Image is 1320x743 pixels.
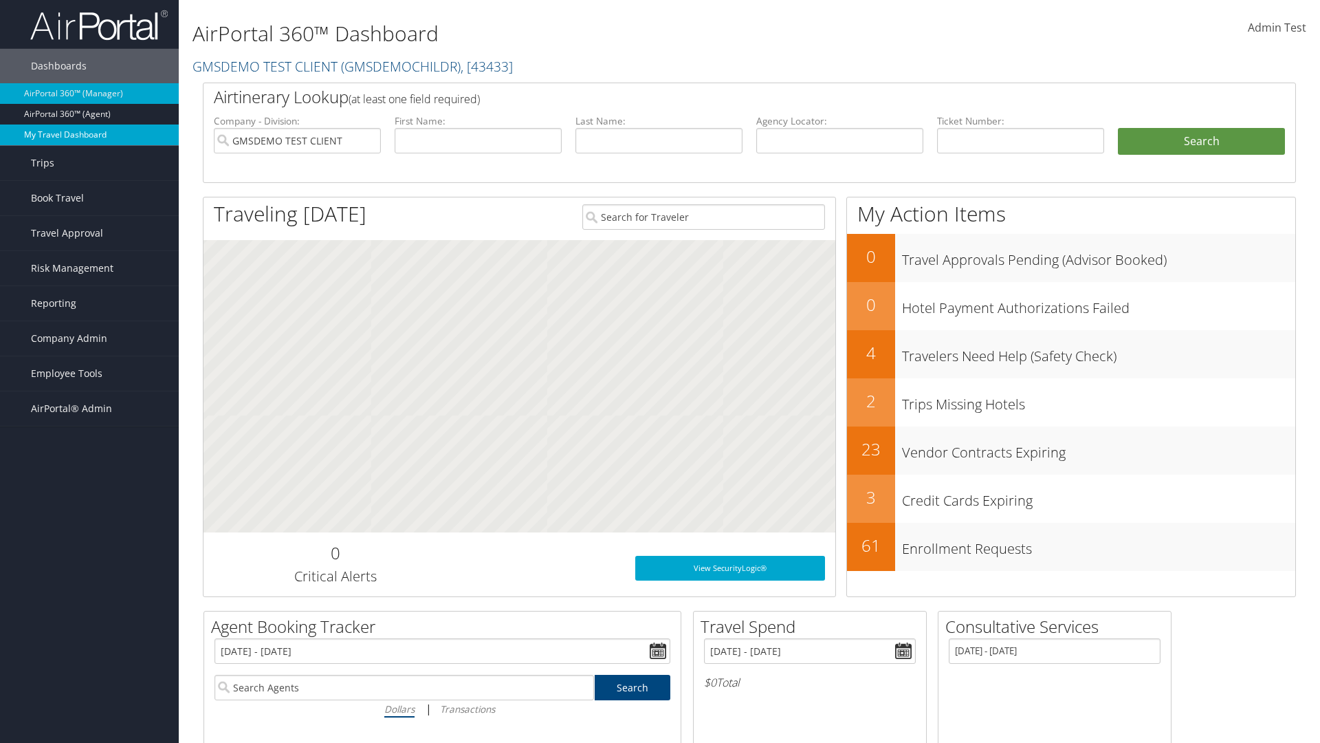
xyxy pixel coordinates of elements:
[945,615,1171,638] h2: Consultative Services
[847,330,1295,378] a: 4Travelers Need Help (Safety Check)
[595,675,671,700] a: Search
[384,702,415,715] i: Dollars
[847,523,1295,571] a: 61Enrollment Requests
[902,388,1295,414] h3: Trips Missing Hotels
[704,675,716,690] span: $0
[847,389,895,413] h2: 2
[214,85,1194,109] h2: Airtinerary Lookup
[214,541,456,565] h2: 0
[902,292,1295,318] h3: Hotel Payment Authorizations Failed
[847,293,895,316] h2: 0
[704,675,916,690] h6: Total
[756,114,923,128] label: Agency Locator:
[395,114,562,128] label: First Name:
[31,146,54,180] span: Trips
[214,700,670,718] div: |
[31,49,87,83] span: Dashboards
[214,567,456,586] h3: Critical Alerts
[902,244,1295,270] h3: Travel Approvals Pending (Advisor Booked)
[31,356,102,391] span: Employee Tools
[461,57,513,76] span: , [ 43433 ]
[847,200,1295,228] h1: My Action Items
[902,484,1295,510] h3: Credit Cards Expiring
[847,486,895,509] h2: 3
[31,391,112,426] span: AirPortal® Admin
[847,475,1295,523] a: 3Credit Cards Expiring
[214,675,594,700] input: Search Agents
[31,181,84,215] span: Book Travel
[211,615,681,638] h2: Agent Booking Tracker
[31,251,113,286] span: Risk Management
[847,438,895,461] h2: 23
[1248,7,1306,50] a: Admin Test
[847,378,1295,427] a: 2Trips Missing Hotels
[582,204,825,230] input: Search for Traveler
[349,91,480,107] span: (at least one field required)
[847,282,1295,330] a: 0Hotel Payment Authorizations Failed
[902,436,1295,462] h3: Vendor Contracts Expiring
[30,9,168,41] img: airportal-logo.png
[31,321,107,356] span: Company Admin
[847,427,1295,475] a: 23Vendor Contracts Expiring
[341,57,461,76] span: ( GMSDEMOCHILDR )
[902,340,1295,366] h3: Travelers Need Help (Safety Check)
[192,57,513,76] a: GMSDEMO TEST CLIENT
[1248,20,1306,35] span: Admin Test
[214,114,381,128] label: Company - Division:
[937,114,1104,128] label: Ticket Number:
[847,245,895,268] h2: 0
[214,200,366,228] h1: Traveling [DATE]
[440,702,495,715] i: Transactions
[701,615,926,638] h2: Travel Spend
[192,19,935,48] h1: AirPortal 360™ Dashboard
[31,286,76,321] span: Reporting
[902,532,1295,559] h3: Enrollment Requests
[847,341,895,365] h2: 4
[847,234,1295,282] a: 0Travel Approvals Pending (Advisor Booked)
[635,556,825,581] a: View SecurityLogic®
[1118,128,1285,155] button: Search
[847,534,895,557] h2: 61
[575,114,742,128] label: Last Name:
[31,216,103,250] span: Travel Approval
